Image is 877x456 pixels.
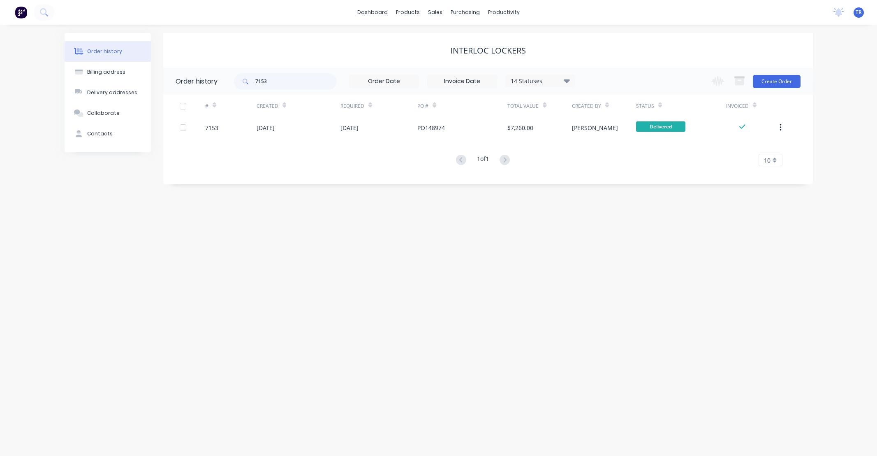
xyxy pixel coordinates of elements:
a: dashboard [353,6,392,19]
div: purchasing [447,6,484,19]
input: Invoice Date [428,75,497,88]
div: [DATE] [257,123,275,132]
div: Total Value [507,95,572,117]
div: Status [636,102,654,110]
div: Order history [176,77,218,86]
div: productivity [484,6,524,19]
button: Billing address [65,62,151,82]
span: TR [856,9,862,16]
div: 14 Statuses [506,77,575,86]
span: Delivered [636,121,685,132]
div: Required [340,95,418,117]
div: # [205,102,208,110]
div: [DATE] [340,123,359,132]
div: Invoiced [726,95,777,117]
button: Order history [65,41,151,62]
button: Delivery addresses [65,82,151,103]
div: Collaborate [87,109,120,117]
button: Create Order [753,75,801,88]
div: Created By [572,102,601,110]
div: $7,260.00 [507,123,533,132]
div: Created By [572,95,636,117]
div: Invoiced [726,102,749,110]
div: Interloc Lockers [450,46,526,56]
div: # [205,95,257,117]
div: [PERSON_NAME] [572,123,618,132]
div: Created [257,95,340,117]
div: Delivery addresses [87,89,137,96]
div: sales [424,6,447,19]
div: PO # [417,102,428,110]
div: 7153 [205,123,218,132]
div: PO # [417,95,507,117]
div: PO148974 [417,123,445,132]
input: Search... [255,73,337,90]
div: Order history [87,48,122,55]
div: Status [636,95,726,117]
img: Factory [15,6,27,19]
div: products [392,6,424,19]
div: Total Value [507,102,539,110]
span: 10 [764,156,771,165]
input: Order Date [349,75,419,88]
div: Required [340,102,364,110]
button: Contacts [65,123,151,144]
div: Billing address [87,68,125,76]
div: 1 of 1 [477,154,489,166]
div: Contacts [87,130,113,137]
button: Collaborate [65,103,151,123]
div: Created [257,102,278,110]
